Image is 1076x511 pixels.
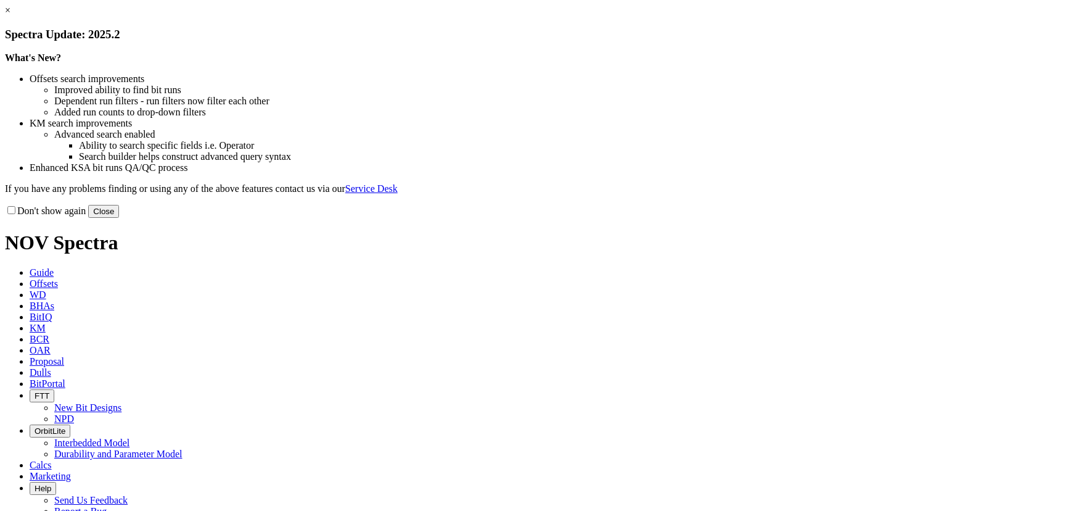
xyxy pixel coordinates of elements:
[5,52,61,63] strong: What's New?
[30,367,51,378] span: Dulls
[30,334,49,344] span: BCR
[88,205,119,218] button: Close
[54,107,1071,118] li: Added run counts to drop-down filters
[30,162,1071,173] li: Enhanced KSA bit runs QA/QC process
[7,206,15,214] input: Don't show again
[54,129,1071,140] li: Advanced search enabled
[30,289,46,300] span: WD
[35,391,49,401] span: FTT
[30,323,46,333] span: KM
[30,267,54,278] span: Guide
[5,183,1071,194] p: If you have any problems finding or using any of the above features contact us via our
[30,118,1071,129] li: KM search improvements
[35,484,51,493] span: Help
[79,151,1071,162] li: Search builder helps construct advanced query syntax
[54,96,1071,107] li: Dependent run filters - run filters now filter each other
[54,402,121,413] a: New Bit Designs
[5,5,10,15] a: ×
[30,73,1071,85] li: Offsets search improvements
[30,356,64,367] span: Proposal
[30,378,65,389] span: BitPortal
[30,301,54,311] span: BHAs
[79,140,1071,151] li: Ability to search specific fields i.e. Operator
[54,495,128,505] a: Send Us Feedback
[54,85,1071,96] li: Improved ability to find bit runs
[5,206,86,216] label: Don't show again
[30,471,71,481] span: Marketing
[5,231,1071,254] h1: NOV Spectra
[30,312,52,322] span: BitIQ
[5,28,1071,41] h3: Spectra Update: 2025.2
[345,183,398,194] a: Service Desk
[30,278,58,289] span: Offsets
[30,345,51,355] span: OAR
[54,413,74,424] a: NPD
[54,449,183,459] a: Durability and Parameter Model
[54,438,129,448] a: Interbedded Model
[30,460,52,470] span: Calcs
[35,426,65,436] span: OrbitLite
